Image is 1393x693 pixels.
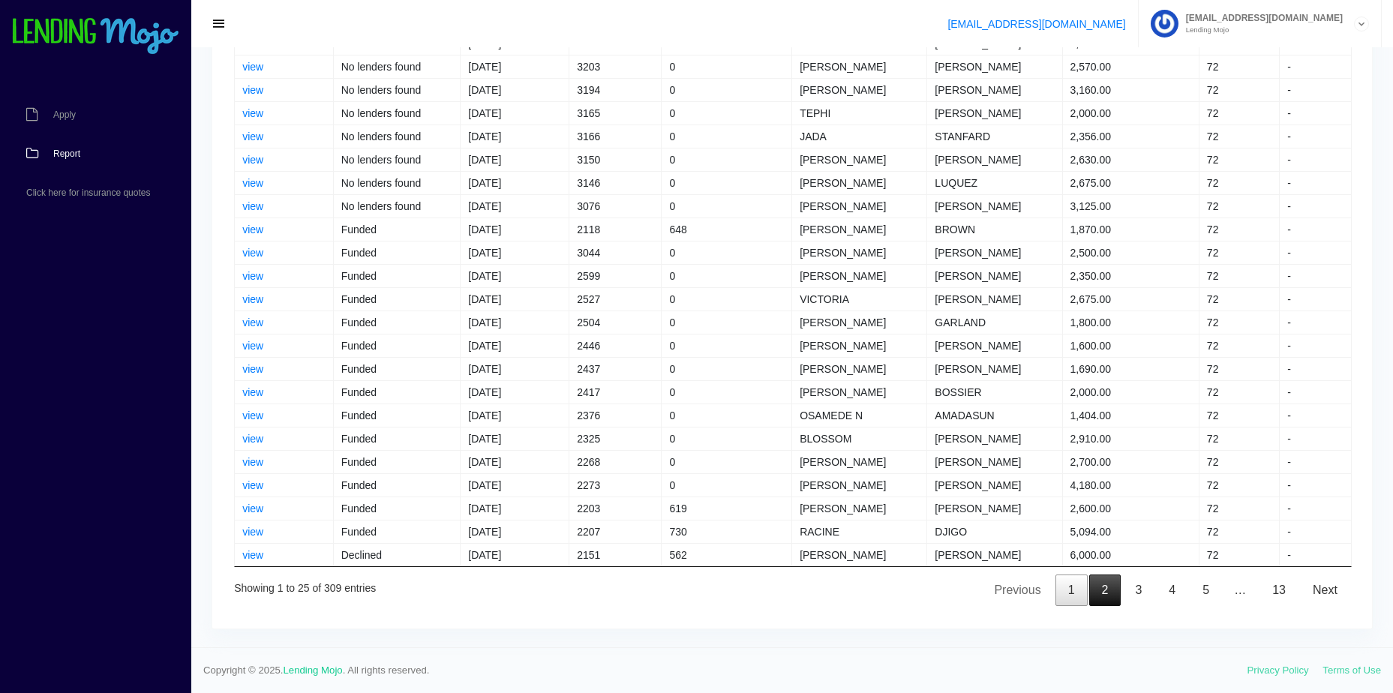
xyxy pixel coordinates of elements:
[461,543,569,566] td: [DATE]
[569,310,662,334] td: 2504
[792,124,927,148] td: JADA
[1199,241,1280,264] td: 72
[1063,357,1199,380] td: 1,690.00
[569,171,662,194] td: 3146
[234,571,376,596] div: Showing 1 to 25 of 309 entries
[1199,287,1280,310] td: 72
[242,247,263,259] a: view
[1199,194,1280,217] td: 72
[569,148,662,171] td: 3150
[1063,520,1199,543] td: 5,094.00
[334,496,461,520] td: Funded
[242,526,263,538] a: view
[1222,583,1258,596] span: …
[927,55,1062,78] td: [PERSON_NAME]
[792,473,927,496] td: [PERSON_NAME]
[1063,496,1199,520] td: 2,600.00
[569,403,662,427] td: 2376
[461,78,569,101] td: [DATE]
[569,101,662,124] td: 3165
[1280,310,1351,334] td: -
[792,380,927,403] td: [PERSON_NAME]
[1199,496,1280,520] td: 72
[1199,171,1280,194] td: 72
[662,124,792,148] td: 0
[1300,574,1350,606] a: Next
[242,293,263,305] a: view
[1199,217,1280,241] td: 72
[1280,473,1351,496] td: -
[1063,217,1199,241] td: 1,870.00
[1063,287,1199,310] td: 2,675.00
[1122,574,1154,606] a: 3
[1063,148,1199,171] td: 2,630.00
[284,664,343,676] a: Lending Mojo
[242,223,263,235] a: view
[569,496,662,520] td: 2203
[1199,148,1280,171] td: 72
[1199,55,1280,78] td: 72
[1063,194,1199,217] td: 3,125.00
[927,264,1062,287] td: [PERSON_NAME]
[1063,543,1199,566] td: 6,000.00
[334,241,461,264] td: Funded
[927,357,1062,380] td: [PERSON_NAME]
[927,101,1062,124] td: [PERSON_NAME]
[662,310,792,334] td: 0
[461,217,569,241] td: [DATE]
[792,427,927,450] td: BLOSSOM
[1280,217,1351,241] td: -
[1178,26,1343,34] small: Lending Mojo
[792,78,927,101] td: [PERSON_NAME]
[1199,334,1280,357] td: 72
[461,380,569,403] td: [DATE]
[1063,55,1199,78] td: 2,570.00
[927,217,1062,241] td: BROWN
[1280,496,1351,520] td: -
[242,107,263,119] a: view
[569,334,662,357] td: 2446
[569,241,662,264] td: 3044
[334,310,461,334] td: Funded
[461,171,569,194] td: [DATE]
[662,450,792,473] td: 0
[1280,403,1351,427] td: -
[792,241,927,264] td: [PERSON_NAME]
[1063,264,1199,287] td: 2,350.00
[1199,310,1280,334] td: 72
[334,427,461,450] td: Funded
[1280,357,1351,380] td: -
[242,177,263,189] a: view
[461,403,569,427] td: [DATE]
[242,433,263,445] a: view
[334,380,461,403] td: Funded
[1280,287,1351,310] td: -
[461,310,569,334] td: [DATE]
[242,363,263,375] a: view
[927,496,1062,520] td: [PERSON_NAME]
[334,171,461,194] td: No lenders found
[927,241,1062,264] td: [PERSON_NAME]
[461,427,569,450] td: [DATE]
[569,287,662,310] td: 2527
[792,520,927,543] td: RACINE
[334,543,461,566] td: Declined
[569,55,662,78] td: 3203
[927,473,1062,496] td: [PERSON_NAME]
[569,194,662,217] td: 3076
[461,357,569,380] td: [DATE]
[1199,543,1280,566] td: 72
[1063,101,1199,124] td: 2,000.00
[662,287,792,310] td: 0
[1063,450,1199,473] td: 2,700.00
[334,194,461,217] td: No lenders found
[461,473,569,496] td: [DATE]
[461,55,569,78] td: [DATE]
[569,380,662,403] td: 2417
[461,101,569,124] td: [DATE]
[927,310,1062,334] td: GARLAND
[461,264,569,287] td: [DATE]
[242,409,263,421] a: view
[1063,427,1199,450] td: 2,910.00
[242,130,263,142] a: view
